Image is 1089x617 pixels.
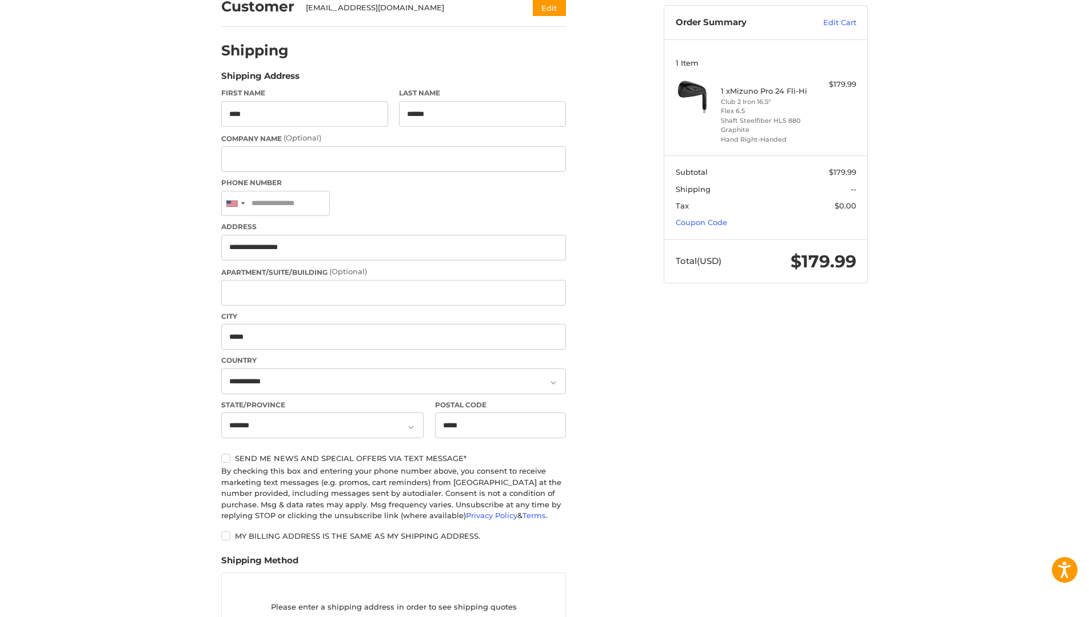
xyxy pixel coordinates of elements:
[522,511,546,520] a: Terms
[835,201,856,210] span: $0.00
[221,531,566,540] label: My billing address is the same as my shipping address.
[222,191,248,216] div: United States: +1
[995,586,1089,617] iframe: Google Customer Reviews
[221,42,289,59] h2: Shipping
[721,116,808,135] li: Shaft Steelfiber HLS 880 Graphite
[221,400,424,410] label: State/Province
[676,255,721,266] span: Total (USD)
[721,97,808,107] li: Club 2 Iron 16.5°
[676,185,711,194] span: Shipping
[676,17,799,29] h3: Order Summary
[221,266,566,278] label: Apartment/Suite/Building
[721,86,808,95] h4: 1 x Mizuno Pro 24 Fli-Hi
[799,17,856,29] a: Edit Cart
[676,58,856,67] h3: 1 Item
[221,222,566,232] label: Address
[435,400,567,410] label: Postal Code
[721,106,808,116] li: Flex 6.5
[676,218,727,227] a: Coupon Code
[329,267,367,276] small: (Optional)
[284,133,321,142] small: (Optional)
[221,88,388,98] label: First Name
[791,251,856,272] span: $179.99
[466,511,517,520] a: Privacy Policy
[221,70,300,88] legend: Shipping Address
[306,2,511,14] div: [EMAIL_ADDRESS][DOMAIN_NAME]
[221,454,566,463] label: Send me news and special offers via text message*
[676,167,708,177] span: Subtotal
[399,88,566,98] label: Last Name
[221,466,566,522] div: By checking this box and entering your phone number above, you consent to receive marketing text ...
[829,167,856,177] span: $179.99
[221,311,566,322] label: City
[221,178,566,188] label: Phone Number
[221,133,566,144] label: Company Name
[811,79,856,90] div: $179.99
[851,185,856,194] span: --
[676,201,689,210] span: Tax
[221,554,298,572] legend: Shipping Method
[221,355,566,366] label: Country
[721,135,808,145] li: Hand Right-Handed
